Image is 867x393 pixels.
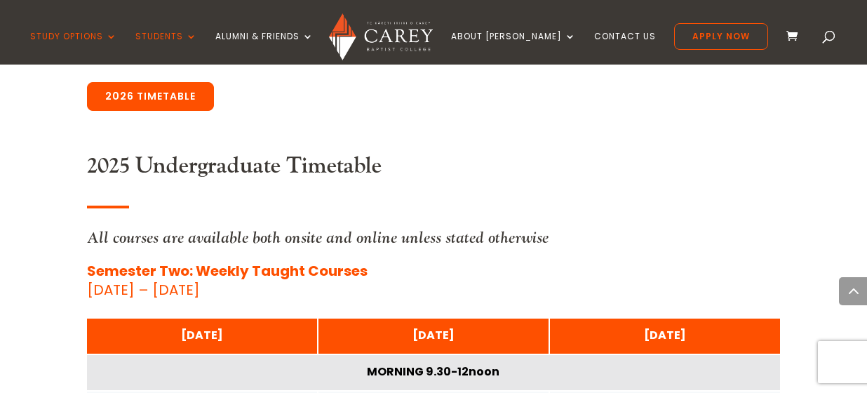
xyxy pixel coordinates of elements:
a: Students [135,32,197,65]
a: Alumni & Friends [215,32,314,65]
em: All courses are available both onsite and online unless stated otherwise [87,227,549,248]
a: 2026 Timetable [87,82,214,112]
a: Apply Now [674,23,768,50]
strong: MORNING 9.30-12noon [367,364,499,380]
h3: 2025 Undergraduate Timetable [87,153,781,187]
a: Contact Us [594,32,656,65]
a: Study Options [30,32,117,65]
div: [DATE] [94,326,310,345]
img: Carey Baptist College [329,13,432,60]
a: About [PERSON_NAME] [451,32,576,65]
strong: Semester Two: Weekly Taught Courses [87,261,368,281]
p: [DATE] – [DATE] [87,262,781,300]
div: [DATE] [557,326,773,345]
div: [DATE] [325,326,542,345]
